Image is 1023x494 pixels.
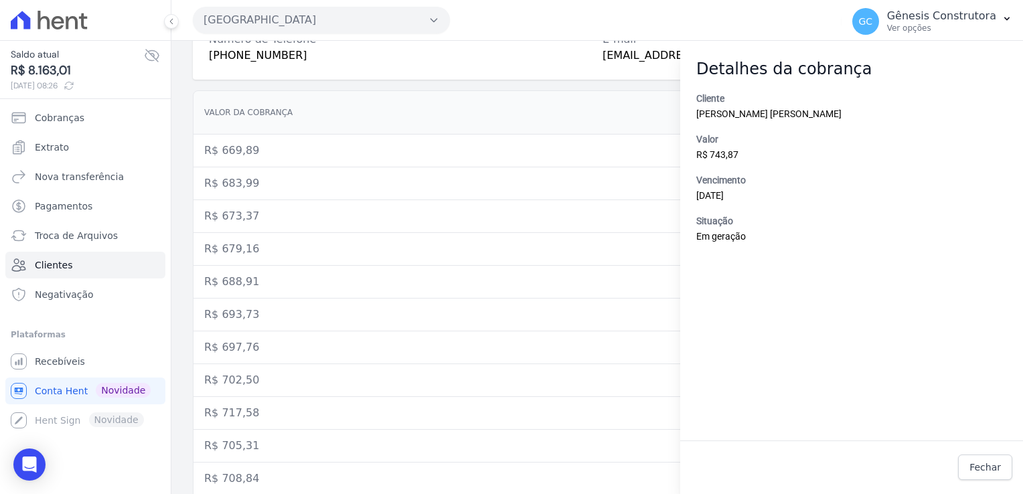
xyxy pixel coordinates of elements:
[193,135,732,167] td: R$ 669,89
[35,170,124,183] span: Nova transferência
[193,430,732,463] td: R$ 705,31
[193,200,732,233] td: R$ 673,37
[193,233,732,266] td: R$ 679,16
[96,383,151,398] span: Novidade
[35,384,88,398] span: Conta Hent
[35,355,85,368] span: Recebíveis
[35,111,84,125] span: Cobranças
[35,199,92,213] span: Pagamentos
[5,163,165,190] a: Nova transferência
[969,461,1001,474] span: Fechar
[11,62,144,80] span: R$ 8.163,01
[11,48,144,62] span: Saldo atual
[35,141,69,154] span: Extrato
[11,327,160,343] div: Plataformas
[193,364,732,397] td: R$ 702,50
[11,104,160,434] nav: Sidebar
[696,92,1007,106] label: Cliente
[696,231,746,242] span: Em geração
[5,252,165,278] a: Clientes
[842,3,1023,40] button: GC Gênesis Construtora Ver opções
[5,193,165,220] a: Pagamentos
[193,91,732,135] th: Valor da cobrança
[35,229,118,242] span: Troca de Arquivos
[696,173,1007,187] label: Vencimento
[858,17,872,26] span: GC
[696,108,842,119] span: [PERSON_NAME] [PERSON_NAME]
[35,258,72,272] span: Clientes
[193,299,732,331] td: R$ 693,73
[209,48,592,64] div: [PHONE_NUMBER]
[5,378,165,404] a: Conta Hent Novidade
[5,348,165,375] a: Recebíveis
[193,397,732,430] td: R$ 717,58
[5,281,165,308] a: Negativação
[887,9,996,23] p: Gênesis Construtora
[193,7,450,33] button: [GEOGRAPHIC_DATA]
[696,149,738,160] span: R$ 743,87
[696,190,724,201] span: [DATE]
[13,448,46,481] div: Open Intercom Messenger
[5,222,165,249] a: Troca de Arquivos
[193,331,732,364] td: R$ 697,76
[887,23,996,33] p: Ver opções
[11,80,144,92] span: [DATE] 08:26
[696,214,1007,228] label: Situação
[603,48,986,64] div: [EMAIL_ADDRESS][DOMAIN_NAME]
[35,288,94,301] span: Negativação
[5,104,165,131] a: Cobranças
[5,134,165,161] a: Extrato
[696,133,1007,147] label: Valor
[193,167,732,200] td: R$ 683,99
[193,266,732,299] td: R$ 688,91
[696,57,1007,81] h2: Detalhes da cobrança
